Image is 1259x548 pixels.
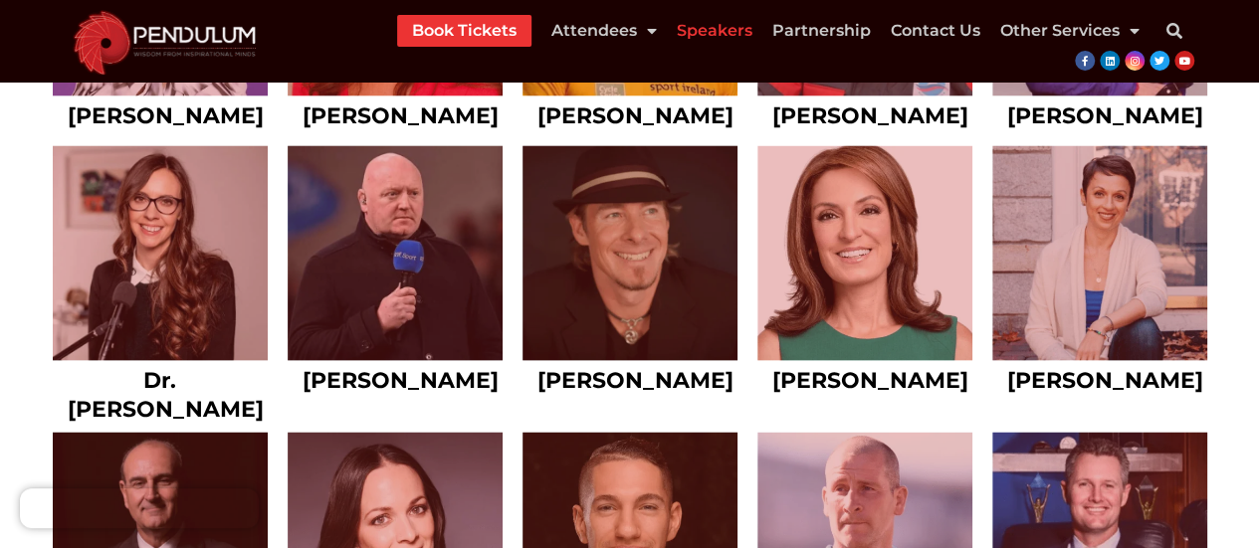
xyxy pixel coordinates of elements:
a: Attendees [551,15,657,47]
a: Contact Us [891,15,980,47]
a: [PERSON_NAME] [772,366,968,393]
nav: Menu [397,15,1140,47]
a: [PERSON_NAME] [1007,366,1203,393]
a: Speakers [677,15,752,47]
a: Book Tickets [412,15,517,47]
img: cropped-cropped-Pendulum-Summit-Logo-Website.png [63,6,267,76]
a: Other Services [1000,15,1140,47]
div: Search [1154,11,1194,51]
a: [PERSON_NAME] [68,101,264,128]
a: [PERSON_NAME] [772,101,968,128]
a: Dr. [PERSON_NAME] [68,366,264,422]
a: [PERSON_NAME] [303,101,499,128]
iframe: Brevo live chat [20,488,259,528]
a: [PERSON_NAME] [537,101,734,128]
a: [PERSON_NAME] [537,366,734,393]
a: [PERSON_NAME] [1007,101,1203,128]
a: Partnership [772,15,871,47]
a: [PERSON_NAME] [303,366,499,393]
